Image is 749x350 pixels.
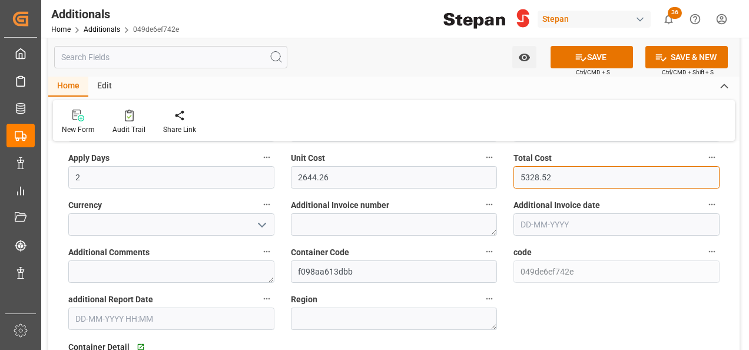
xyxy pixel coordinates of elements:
div: Additionals [51,5,179,23]
button: SAVE & NEW [645,46,728,68]
span: additional Report Date [68,293,153,306]
span: code [513,246,532,259]
span: Container Code [291,246,349,259]
div: New Form [62,124,95,135]
input: Search Fields [54,46,287,68]
button: show 36 new notifications [655,6,682,32]
span: Unit Cost [291,152,325,164]
button: SAVE [551,46,633,68]
button: Unit Cost [482,150,497,165]
button: Additional Comments [259,244,274,259]
a: Additionals [84,25,120,34]
div: Home [48,77,88,97]
button: Currency [259,197,274,212]
span: Total Cost [513,152,552,164]
span: Currency [68,199,102,212]
input: DD-MM-YYYY HH:MM [68,308,274,330]
span: Region [291,293,317,306]
span: Ctrl/CMD + S [576,68,610,77]
button: Apply Days [259,150,274,165]
button: Additional Invoice date [704,197,720,212]
span: 36 [668,7,682,19]
button: additional Report Date [259,291,274,306]
div: Share Link [163,124,196,135]
span: Apply Days [68,152,110,164]
div: Audit Trail [112,124,145,135]
button: Region [482,291,497,306]
button: Total Cost [704,150,720,165]
div: Edit [88,77,121,97]
button: Help Center [682,6,708,32]
button: open menu [512,46,536,68]
button: Additional Invoice number [482,197,497,212]
div: Stepan [538,11,651,28]
button: Container Code [482,244,497,259]
button: Stepan [538,8,655,30]
img: Stepan_Company_logo.svg.png_1713531530.png [443,9,529,29]
span: Additional Comments [68,246,150,259]
button: code [704,244,720,259]
span: Ctrl/CMD + Shift + S [662,68,714,77]
input: DD-MM-YYYY [513,213,720,236]
button: open menu [253,216,270,234]
a: Home [51,25,71,34]
span: Additional Invoice number [291,199,389,212]
span: Additional Invoice date [513,199,600,212]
